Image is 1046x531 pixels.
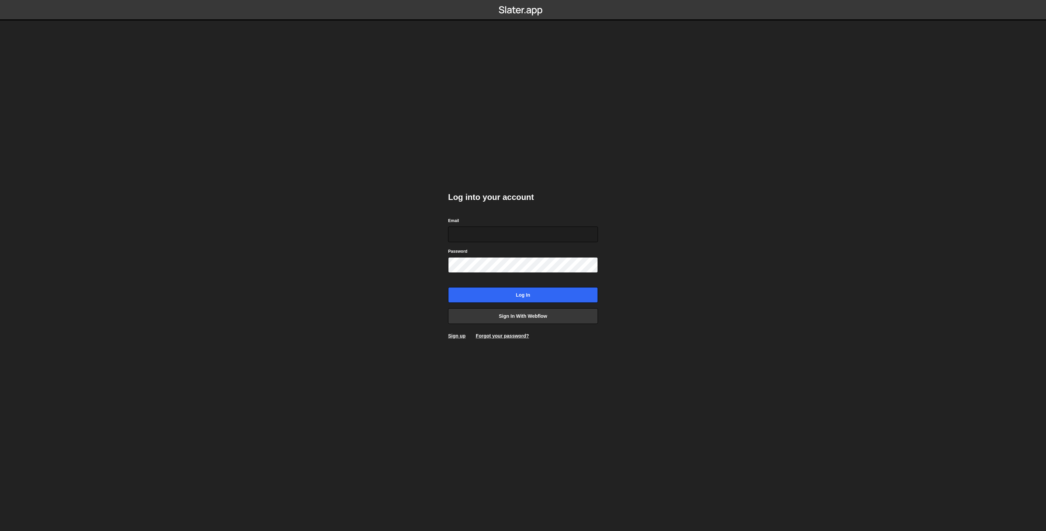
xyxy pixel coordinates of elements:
[476,333,529,339] a: Forgot your password?
[448,217,459,224] label: Email
[448,333,465,339] a: Sign up
[448,248,467,255] label: Password
[448,308,598,324] a: Sign in with Webflow
[448,287,598,303] input: Log in
[448,192,598,203] h2: Log into your account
